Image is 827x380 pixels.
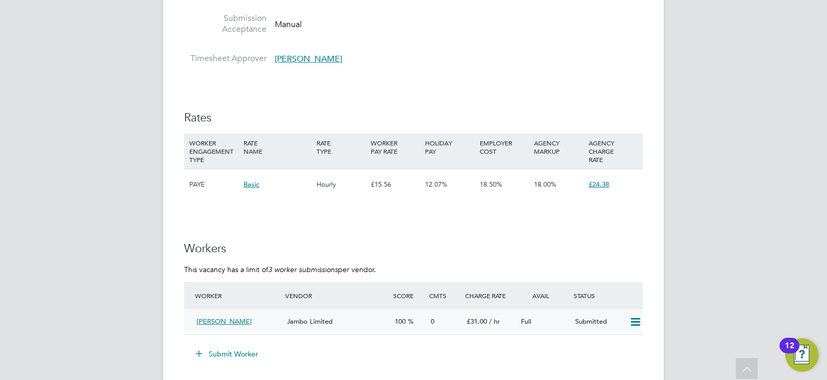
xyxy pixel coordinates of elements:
[192,286,283,305] div: Worker
[187,169,241,200] div: PAYE
[314,169,368,200] div: Hourly
[184,13,266,35] label: Submission Acceptance
[521,317,531,326] span: Full
[391,286,427,305] div: Score
[477,133,531,161] div: EMPLOYER COST
[480,180,502,189] span: 18.50%
[244,180,259,189] span: Basic
[489,317,500,326] span: / hr
[785,346,794,359] div: 12
[534,180,556,189] span: 18.00%
[395,317,406,326] span: 100
[589,180,609,189] span: £24.38
[287,317,333,326] span: Jambo Limited
[184,241,643,256] h3: Workers
[268,265,338,274] em: 3 worker submissions
[571,313,625,330] div: Submitted
[275,19,302,30] span: Manual
[188,346,266,362] button: Submit Worker
[517,286,571,305] div: Avail
[368,133,422,161] div: WORKER PAY RATE
[463,286,517,305] div: Charge Rate
[197,317,252,326] span: [PERSON_NAME]
[431,317,434,326] span: 0
[368,169,422,200] div: £15.56
[531,133,586,161] div: AGENCY MARKUP
[427,286,463,305] div: Cmts
[785,338,819,372] button: Open Resource Center, 12 new notifications
[422,133,477,161] div: HOLIDAY PAY
[184,111,643,126] h3: Rates
[275,54,342,64] span: [PERSON_NAME]
[425,180,447,189] span: 12.07%
[283,286,391,305] div: Vendor
[571,286,643,305] div: Status
[314,133,368,161] div: RATE TYPE
[184,53,266,64] label: Timesheet Approver
[184,265,643,274] p: This vacancy has a limit of per vendor.
[467,317,487,326] span: £31.00
[586,133,640,169] div: AGENCY CHARGE RATE
[187,133,241,169] div: WORKER ENGAGEMENT TYPE
[241,133,313,161] div: RATE NAME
